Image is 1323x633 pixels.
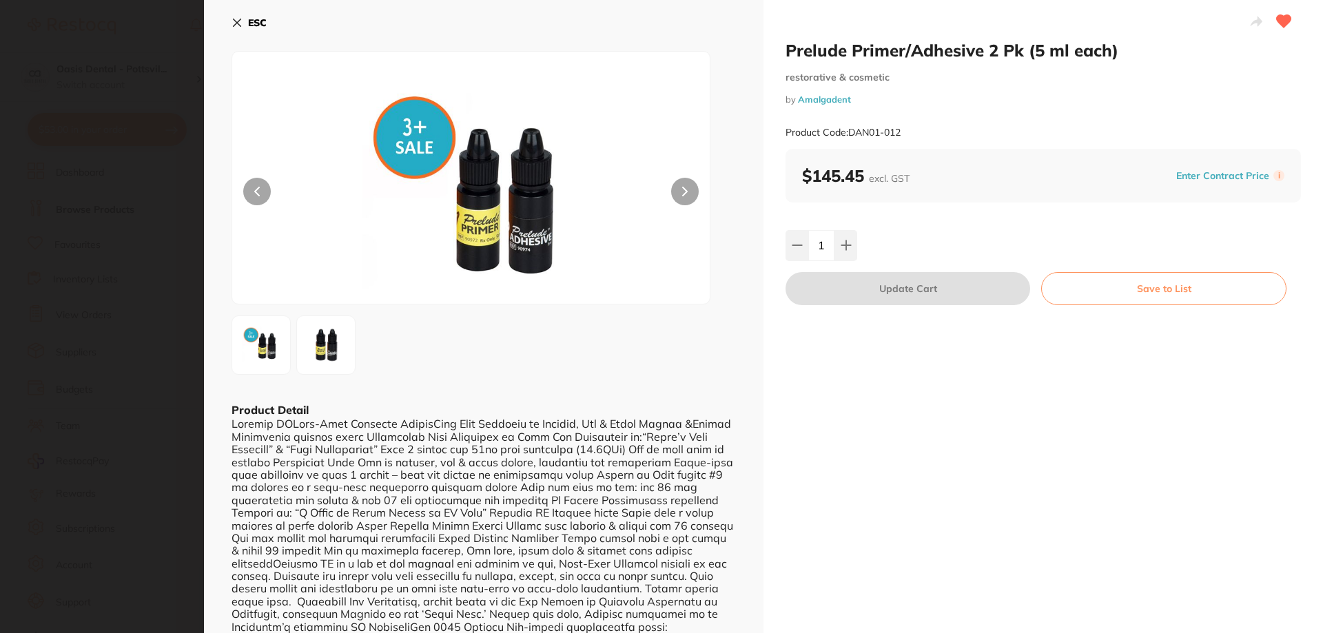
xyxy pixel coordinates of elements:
[786,94,1301,105] small: by
[802,165,910,186] b: $145.45
[786,127,901,138] small: Product Code: DAN01-012
[301,320,351,370] img: Zw
[1172,169,1273,183] button: Enter Contract Price
[248,17,267,29] b: ESC
[1041,272,1286,305] button: Save to List
[869,172,910,185] span: excl. GST
[232,403,309,417] b: Product Detail
[786,72,1301,83] small: restorative & cosmetic
[786,272,1030,305] button: Update Cart
[328,86,615,304] img: LmpwZw
[1273,170,1284,181] label: i
[236,320,286,370] img: LmpwZw
[786,40,1301,61] h2: Prelude Primer/Adhesive 2 Pk (5 ml each)
[798,94,851,105] a: Amalgadent
[232,11,267,34] button: ESC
